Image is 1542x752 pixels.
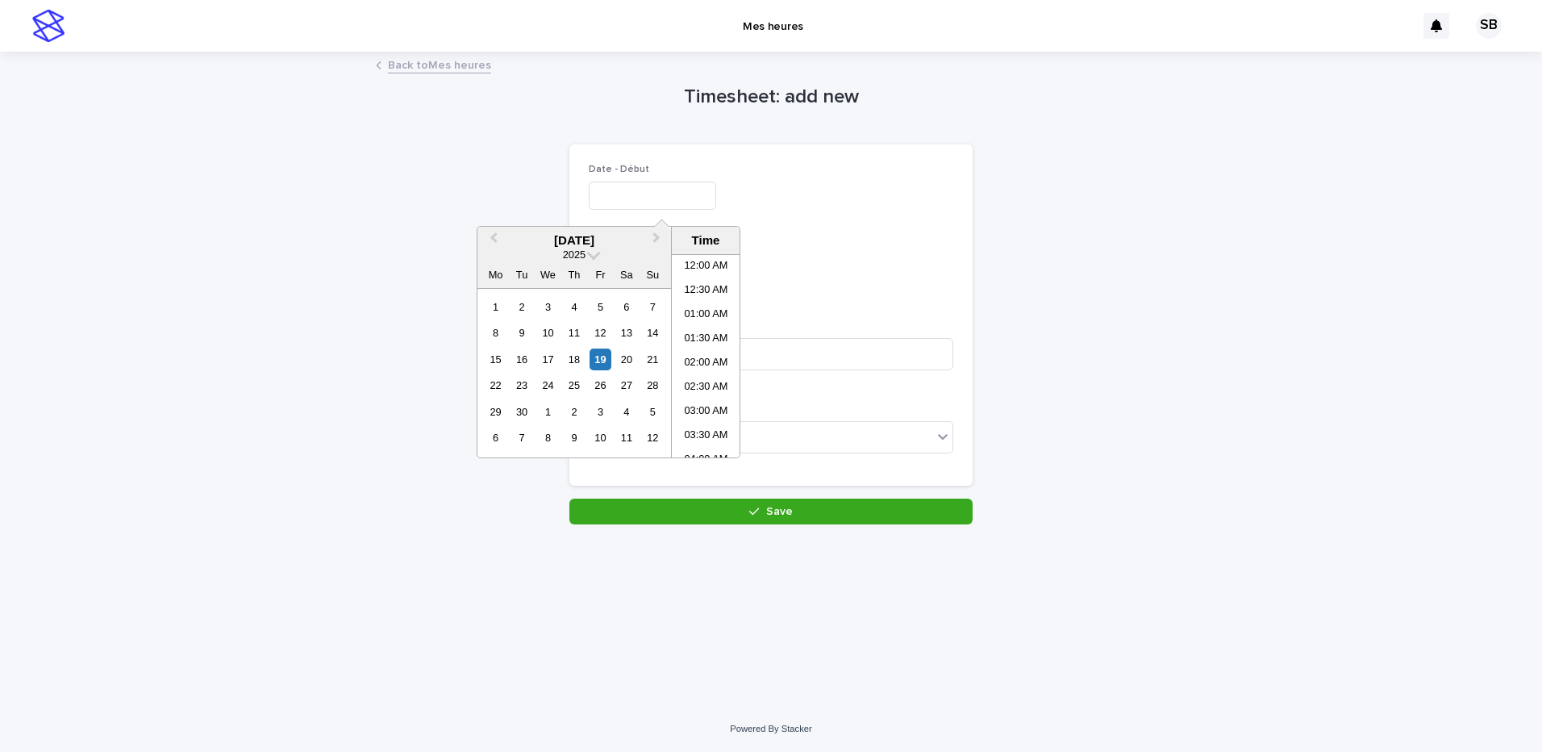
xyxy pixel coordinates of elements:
[642,349,664,370] div: Choose Sunday, 21 September 2025
[563,296,585,318] div: Choose Thursday, 4 September 2025
[569,86,973,109] h1: Timesheet: add new
[672,376,740,400] li: 02:30 AM
[563,322,585,344] div: Choose Thursday, 11 September 2025
[485,374,506,396] div: Choose Monday, 22 September 2025
[563,349,585,370] div: Choose Thursday, 18 September 2025
[563,427,585,449] div: Choose Thursday, 9 October 2025
[537,427,559,449] div: Choose Wednesday, 8 October 2025
[563,401,585,423] div: Choose Thursday, 2 October 2025
[485,427,506,449] div: Choose Monday, 6 October 2025
[482,294,665,451] div: month 2025-09
[485,349,506,370] div: Choose Monday, 15 September 2025
[590,349,611,370] div: Choose Friday, 19 September 2025
[590,401,611,423] div: Choose Friday, 3 October 2025
[590,296,611,318] div: Choose Friday, 5 September 2025
[537,322,559,344] div: Choose Wednesday, 10 September 2025
[479,228,505,254] button: Previous Month
[645,228,671,254] button: Next Month
[590,264,611,286] div: Fr
[537,401,559,423] div: Choose Wednesday, 1 October 2025
[615,296,637,318] div: Choose Saturday, 6 September 2025
[485,401,506,423] div: Choose Monday, 29 September 2025
[537,264,559,286] div: We
[615,349,637,370] div: Choose Saturday, 20 September 2025
[672,400,740,424] li: 03:00 AM
[511,427,532,449] div: Choose Tuesday, 7 October 2025
[563,374,585,396] div: Choose Thursday, 25 September 2025
[672,279,740,303] li: 12:30 AM
[32,10,65,42] img: stacker-logo-s-only.png
[672,424,740,449] li: 03:30 AM
[511,349,532,370] div: Choose Tuesday, 16 September 2025
[615,427,637,449] div: Choose Saturday, 11 October 2025
[615,401,637,423] div: Choose Saturday, 4 October 2025
[388,55,491,73] a: Back toMes heures
[485,264,506,286] div: Mo
[642,427,664,449] div: Choose Sunday, 12 October 2025
[590,322,611,344] div: Choose Friday, 12 September 2025
[511,264,532,286] div: Tu
[642,296,664,318] div: Choose Sunday, 7 September 2025
[642,264,664,286] div: Su
[537,349,559,370] div: Choose Wednesday, 17 September 2025
[537,296,559,318] div: Choose Wednesday, 3 September 2025
[615,374,637,396] div: Choose Saturday, 27 September 2025
[537,374,559,396] div: Choose Wednesday, 24 September 2025
[511,374,532,396] div: Choose Tuesday, 23 September 2025
[642,322,664,344] div: Choose Sunday, 14 September 2025
[642,374,664,396] div: Choose Sunday, 28 September 2025
[672,352,740,376] li: 02:00 AM
[569,499,973,524] button: Save
[511,401,532,423] div: Choose Tuesday, 30 September 2025
[485,296,506,318] div: Choose Monday, 1 September 2025
[615,264,637,286] div: Sa
[672,328,740,352] li: 01:30 AM
[511,296,532,318] div: Choose Tuesday, 2 September 2025
[730,724,811,733] a: Powered By Stacker
[1476,13,1502,39] div: SB
[485,322,506,344] div: Choose Monday, 8 September 2025
[615,322,637,344] div: Choose Saturday, 13 September 2025
[672,303,740,328] li: 01:00 AM
[563,264,585,286] div: Th
[672,255,740,279] li: 12:00 AM
[676,233,736,248] div: Time
[589,165,649,174] span: Date - Début
[477,233,671,248] div: [DATE]
[590,374,611,396] div: Choose Friday, 26 September 2025
[590,427,611,449] div: Choose Friday, 10 October 2025
[766,506,793,517] span: Save
[642,401,664,423] div: Choose Sunday, 5 October 2025
[672,449,740,473] li: 04:00 AM
[563,249,586,261] span: 2025
[511,322,532,344] div: Choose Tuesday, 9 September 2025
